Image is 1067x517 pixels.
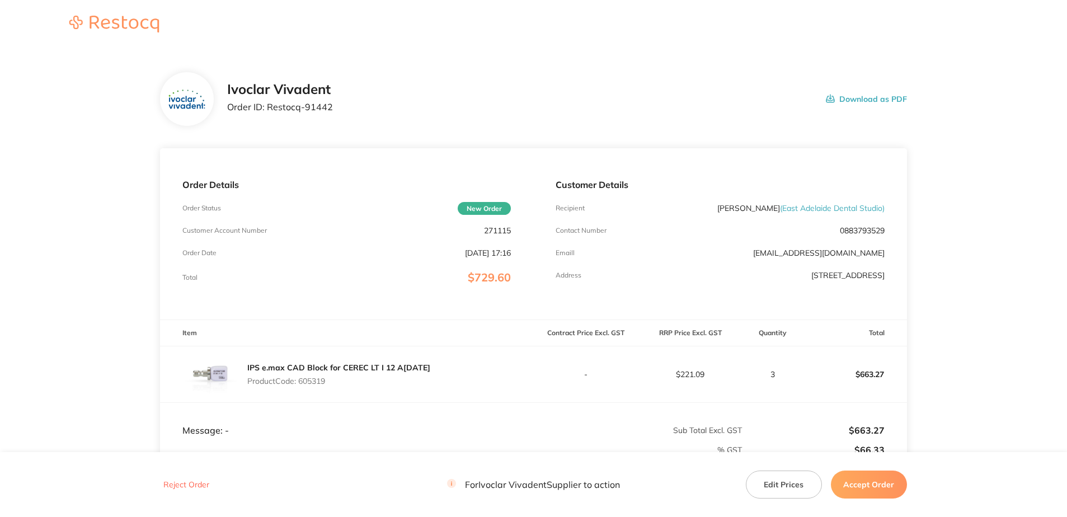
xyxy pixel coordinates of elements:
td: Message: - [160,402,533,436]
p: [DATE] 17:16 [465,248,511,257]
p: Order Details [182,180,511,190]
p: For Ivoclar Vivadent Supplier to action [447,480,620,490]
img: ZjdiaWM4Nw [182,346,238,402]
p: Recipient [556,204,585,212]
a: Restocq logo [58,16,170,34]
p: % GST [161,445,742,454]
p: $221.09 [638,370,742,379]
th: Total [802,320,907,346]
p: 271115 [484,226,511,235]
p: Order Status [182,204,221,212]
p: Product Code: 605319 [247,377,430,386]
span: $729.60 [468,270,511,284]
p: - [534,370,637,379]
th: Quantity [742,320,802,346]
p: Contact Number [556,227,607,234]
p: $66.33 [743,445,885,455]
a: [EMAIL_ADDRESS][DOMAIN_NAME] [753,248,885,258]
p: Emaill [556,249,575,257]
img: Restocq logo [58,16,170,32]
button: Download as PDF [826,82,907,116]
p: 0883793529 [840,226,885,235]
p: Sub Total Excl. GST [534,426,742,435]
p: 3 [743,370,802,379]
th: Item [160,320,533,346]
p: Order ID: Restocq- 91442 [227,102,333,112]
th: RRP Price Excl. GST [638,320,742,346]
p: Customer Account Number [182,227,267,234]
button: Edit Prices [746,471,822,499]
p: Order Date [182,249,217,257]
span: New Order [458,202,511,215]
button: Accept Order [831,471,907,499]
th: Contract Price Excl. GST [533,320,638,346]
p: Customer Details [556,180,884,190]
p: $663.27 [743,425,885,435]
a: IPS e.max CAD Block for CEREC LT I 12 A[DATE] [247,363,430,373]
p: $663.27 [803,361,906,388]
h2: Ivoclar Vivadent [227,82,333,97]
p: Total [182,274,198,281]
img: ZTZpajdpOQ [168,90,205,109]
p: [PERSON_NAME] [717,204,885,213]
p: Address [556,271,581,279]
button: Reject Order [160,480,213,490]
span: ( East Adelaide Dental Studio ) [780,203,885,213]
p: [STREET_ADDRESS] [811,271,885,280]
